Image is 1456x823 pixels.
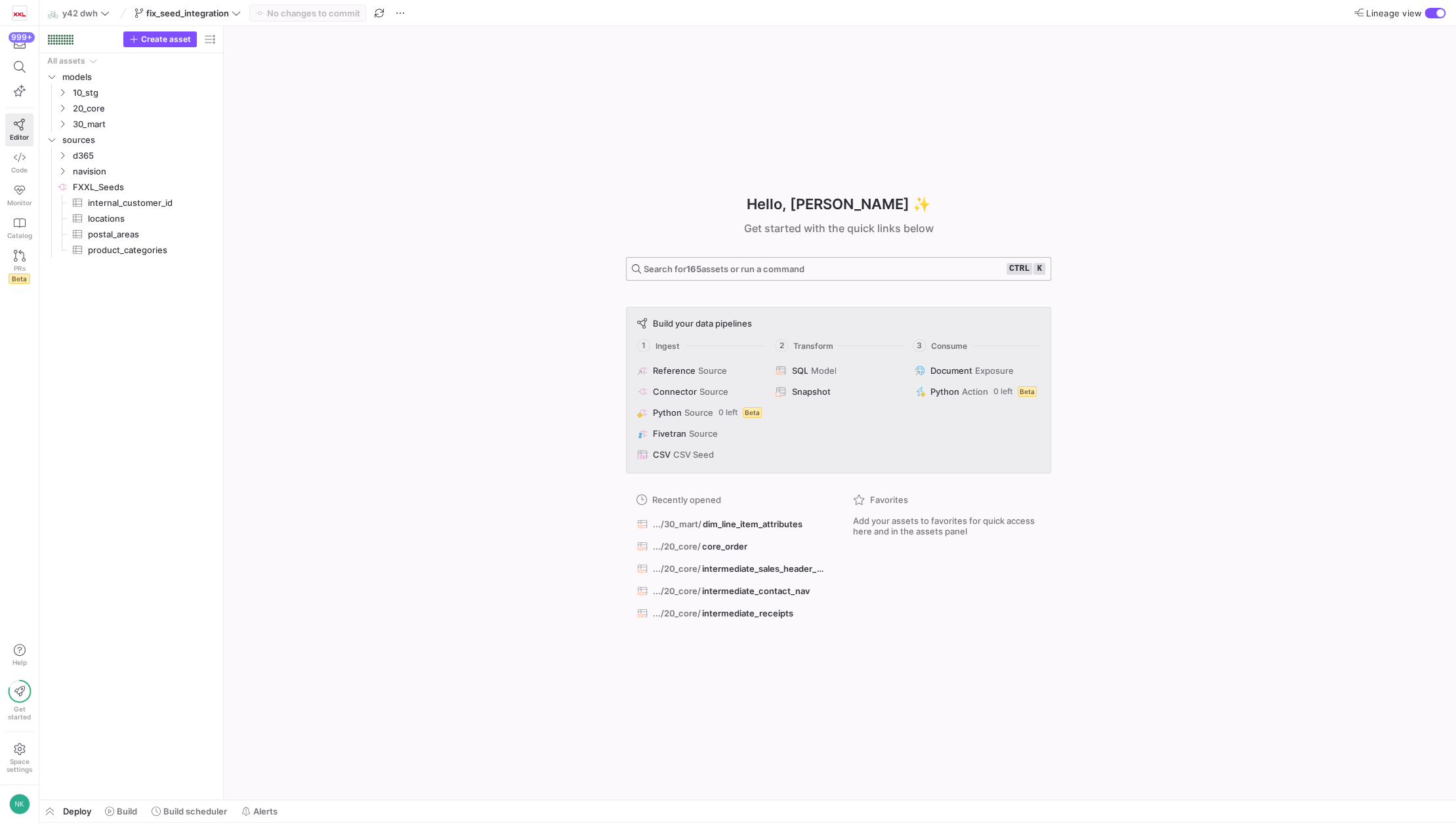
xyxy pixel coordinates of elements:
span: 0 left [993,387,1012,396]
span: 20_core [73,101,216,116]
span: Snapshot [791,386,830,397]
div: Get started with the quick links below [626,220,1051,236]
span: 0 left [718,408,738,417]
span: Code [11,166,28,174]
a: Code [5,146,33,179]
span: Connector [653,386,697,397]
span: dim_line_item_attributes [703,519,802,529]
span: Exposure [975,365,1014,376]
kbd: ctrl [1007,263,1032,275]
kbd: k [1033,263,1045,275]
span: Space settings [7,757,32,773]
button: Snapshot [773,384,904,399]
a: Spacesettings [5,737,33,779]
span: Help [11,658,28,666]
span: sources [62,132,216,148]
button: PythonAction0 leftBeta [912,384,1043,399]
span: Source [689,428,718,439]
span: .../20_core/ [653,563,701,574]
img: https://storage.googleapis.com/y42-prod-data-exchange/images/oGOSqxDdlQtxIPYJfiHrUWhjI5fT83rRj0ID... [13,7,26,20]
span: d365 [73,148,216,163]
span: Source [698,365,727,376]
span: Beta [743,407,762,418]
button: .../20_core/intermediate_sales_header_nav [634,560,827,577]
span: postal_areas​​​​​​​​​ [88,227,203,242]
span: Source [699,386,728,397]
span: Editor [10,133,29,141]
span: product_categories​​​​​​​​​ [88,243,203,258]
span: Catalog [7,231,32,239]
a: Monitor [5,179,33,212]
span: 30_mart [73,117,216,132]
span: Deploy [63,806,91,816]
div: Press SPACE to select this row. [45,100,218,116]
span: .../20_core/ [653,541,701,552]
button: NK [5,790,33,818]
div: Press SPACE to select this row. [45,85,218,100]
div: Press SPACE to select this row. [45,242,218,258]
span: Monitor [7,199,32,207]
button: Create asset [123,31,197,47]
span: locations​​​​​​​​​ [88,211,203,226]
a: product_categories​​​​​​​​​ [45,242,218,258]
button: .../30_mart/dim_line_item_attributes [634,515,827,532]
div: Press SPACE to select this row. [45,116,218,132]
button: Build scheduler [146,800,233,822]
span: Create asset [141,35,191,44]
a: Editor [5,113,33,146]
span: Get started [8,705,31,721]
span: Source [684,407,713,418]
button: SQLModel [773,363,904,378]
span: 10_stg [73,85,216,100]
span: intermediate_contact_nav [702,586,810,596]
span: intermediate_receipts [702,608,793,618]
span: 🚲 [48,9,57,18]
div: Press SPACE to select this row. [45,132,218,148]
span: .../20_core/ [653,586,701,596]
span: Python [930,386,959,397]
div: Press SPACE to select this row. [45,211,218,226]
div: Press SPACE to select this row. [45,179,218,195]
span: .../30_mart/ [653,519,701,529]
span: Python [653,407,682,418]
div: Press SPACE to select this row. [45,69,218,85]
a: PRsBeta [5,245,33,289]
button: Getstarted [5,675,33,726]
div: 999+ [9,32,35,43]
span: FXXL_Seeds​​​​​​​​ [73,180,216,195]
a: Catalog [5,212,33,245]
button: Build [99,800,143,822]
button: 999+ [5,31,33,55]
span: .../20_core/ [653,608,701,618]
span: Search for assets or run a command [644,264,804,274]
button: fix_seed_integration [131,5,244,22]
a: https://storage.googleapis.com/y42-prod-data-exchange/images/oGOSqxDdlQtxIPYJfiHrUWhjI5fT83rRj0ID... [5,2,33,24]
span: Recently opened [652,494,721,505]
span: fix_seed_integration [146,8,229,18]
span: Model [810,365,836,376]
div: Press SPACE to select this row. [45,53,218,69]
button: DocumentExposure [912,363,1043,378]
span: Beta [9,273,30,284]
span: intermediate_sales_header_nav [702,563,823,574]
span: Add your assets to favorites for quick access here and in the assets panel [853,515,1041,536]
span: Build [117,806,137,816]
button: FivetranSource [634,426,765,441]
div: All assets [47,56,85,66]
div: Press SPACE to select this row. [45,195,218,211]
span: Lineage view [1366,8,1422,18]
button: Search for165assets or run a commandctrlk [626,257,1051,281]
span: PRs [14,264,26,272]
button: .../20_core/intermediate_contact_nav [634,582,827,599]
span: core_order [702,541,747,552]
span: SQL [791,365,808,376]
div: Press SPACE to select this row. [45,163,218,179]
a: FXXL_Seeds​​​​​​​​ [45,179,218,195]
div: Press SPACE to select this row. [45,148,218,163]
button: CSVCSV Seed [634,447,765,462]
button: 🚲y42 dwh [45,5,113,22]
button: ReferenceSource [634,363,765,378]
button: Help [5,638,33,672]
strong: 165 [686,264,701,274]
a: locations​​​​​​​​​ [45,211,218,226]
